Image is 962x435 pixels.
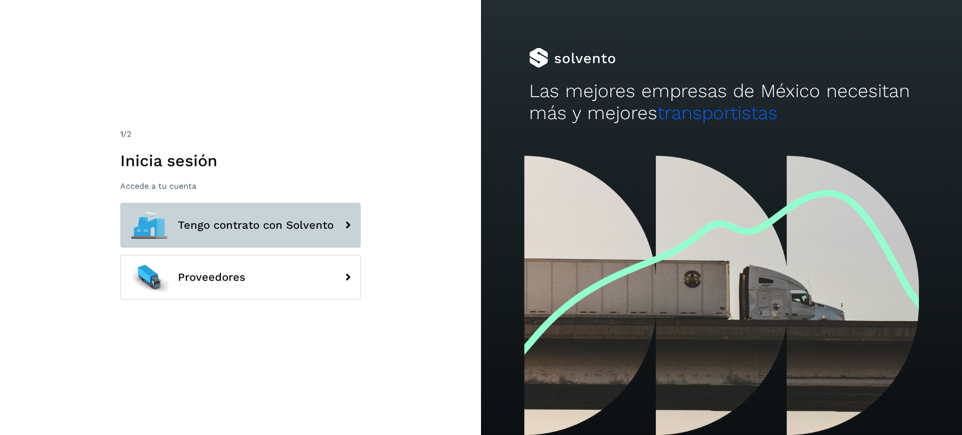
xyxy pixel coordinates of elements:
[657,102,778,124] span: transportistas
[120,151,361,170] h1: Inicia sesión
[120,203,361,248] button: Tengo contrato con Solvento
[178,271,246,283] span: Proveedores
[120,128,361,140] div: /2
[529,80,914,125] h2: Las mejores empresas de México necesitan más y mejores
[120,129,123,139] span: 1
[178,219,334,231] span: Tengo contrato con Solvento
[120,181,361,191] p: Accede a tu cuenta
[120,255,361,300] button: Proveedores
